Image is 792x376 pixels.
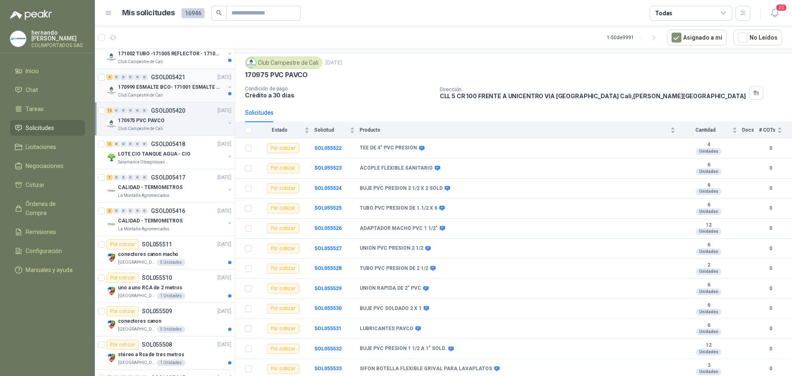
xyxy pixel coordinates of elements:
[314,265,342,271] b: SOL055528
[106,186,116,196] img: Company Logo
[360,366,492,372] b: SIFON BOTELLA FLEXIBLE GRIVAL PARA LAVAPLATOS
[314,326,342,331] a: SOL055531
[314,246,342,251] a: SOL055527
[26,123,54,132] span: Solicitudes
[118,159,170,166] p: Salamanca Oleaginosas SAS
[655,9,672,18] div: Todas
[113,208,120,214] div: 0
[314,185,342,191] b: SOL055524
[106,72,233,99] a: 4 0 0 0 0 0 GSOL005421[DATE] Company Logo170999 ESMALTE BCO- 171001 ESMALTE GRISClub Campestre de...
[696,248,721,255] div: Unidades
[680,202,737,208] b: 6
[120,74,127,80] div: 0
[10,196,85,221] a: Órdenes de Compra
[767,6,782,21] button: 20
[118,226,170,232] p: La Montaña Agromercados
[120,141,127,147] div: 0
[314,205,342,211] a: SOL055525
[733,30,782,45] button: No Leídos
[314,346,342,352] b: SOL055532
[106,253,116,262] img: Company Logo
[10,120,85,136] a: Solicitudes
[267,183,299,193] div: Por cotizar
[10,177,85,193] a: Cotizar
[360,145,417,151] b: TEE DE 4" PVC PRESION
[696,188,721,195] div: Unidades
[247,58,256,67] img: Company Logo
[106,74,113,80] div: 4
[680,322,737,329] b: 6
[31,43,85,48] p: COLIMPORTADOS SAS
[181,8,205,18] span: 16946
[314,225,342,231] b: SOL055526
[680,222,737,229] b: 12
[118,359,155,366] p: [GEOGRAPHIC_DATA][PERSON_NAME]
[118,293,155,299] p: [GEOGRAPHIC_DATA][PERSON_NAME]
[696,148,721,155] div: Unidades
[106,219,116,229] img: Company Logo
[314,305,342,311] a: SOL055530
[134,175,141,180] div: 0
[134,141,141,147] div: 0
[775,4,787,12] span: 20
[118,251,178,258] p: conectores canon macho
[759,127,775,133] span: # COTs
[142,308,172,314] p: SOL055509
[314,366,342,371] a: SOL055533
[118,83,221,91] p: 170999 ESMALTE BCO- 171001 ESMALTE GRIS
[118,326,155,333] p: [GEOGRAPHIC_DATA][PERSON_NAME]
[245,71,308,79] p: 170975 PVC PAVCO
[217,140,231,148] p: [DATE]
[106,52,116,62] img: Company Logo
[360,305,422,312] b: BUJE PVC SOLDADO 2 X 1
[680,342,737,349] b: 12
[151,208,185,214] p: GSOL005416
[31,30,85,41] p: hernando [PERSON_NAME]
[134,208,141,214] div: 0
[360,127,669,133] span: Producto
[267,143,299,153] div: Por cotizar
[680,182,737,189] b: 6
[141,74,148,80] div: 0
[759,164,782,172] b: 0
[127,74,134,80] div: 0
[314,165,342,171] a: SOL055523
[217,174,231,182] p: [DATE]
[696,289,721,295] div: Unidades
[106,108,113,114] div: 12
[127,175,134,180] div: 0
[360,165,433,172] b: ACOPLE FLEXIBLE SANITARIO
[10,224,85,240] a: Remisiones
[95,270,235,303] a: Por cotizarSOL055510[DATE] Company Logouno a uno RCA de 2 metros[GEOGRAPHIC_DATA][PERSON_NAME]1 U...
[106,273,139,283] div: Por cotizar
[759,225,782,232] b: 0
[26,227,56,236] span: Remisiones
[696,268,721,275] div: Unidades
[113,108,120,114] div: 0
[122,7,175,19] h1: Mis solicitudes
[360,326,413,332] b: LUBRICANTES PAVCO
[360,265,428,272] b: TUBO PVC PRESION DE 2 1/2
[360,205,437,212] b: TUBO PVC PRESION DE 1.1/2 X 6
[95,236,235,270] a: Por cotizarSOL055511[DATE] Company Logoconectores canon macho[GEOGRAPHIC_DATA][PERSON_NAME]5 Unid...
[151,141,185,147] p: GSOL005418
[118,192,170,199] p: La Montaña Agromercados
[118,125,163,132] p: Club Campestre de Cali
[157,293,185,299] div: 1 Unidades
[680,242,737,248] b: 6
[680,142,737,148] b: 4
[10,63,85,79] a: Inicio
[360,185,443,192] b: BUJE PVC PRESION 2 1/2 X 2 SOLD
[134,108,141,114] div: 0
[314,145,342,151] b: SOL055522
[267,264,299,274] div: Por cotizar
[141,141,148,147] div: 0
[696,329,721,335] div: Unidades
[10,139,85,155] a: Licitaciones
[314,286,342,291] b: SOL055529
[142,275,172,281] p: SOL055510
[151,74,185,80] p: GSOL005421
